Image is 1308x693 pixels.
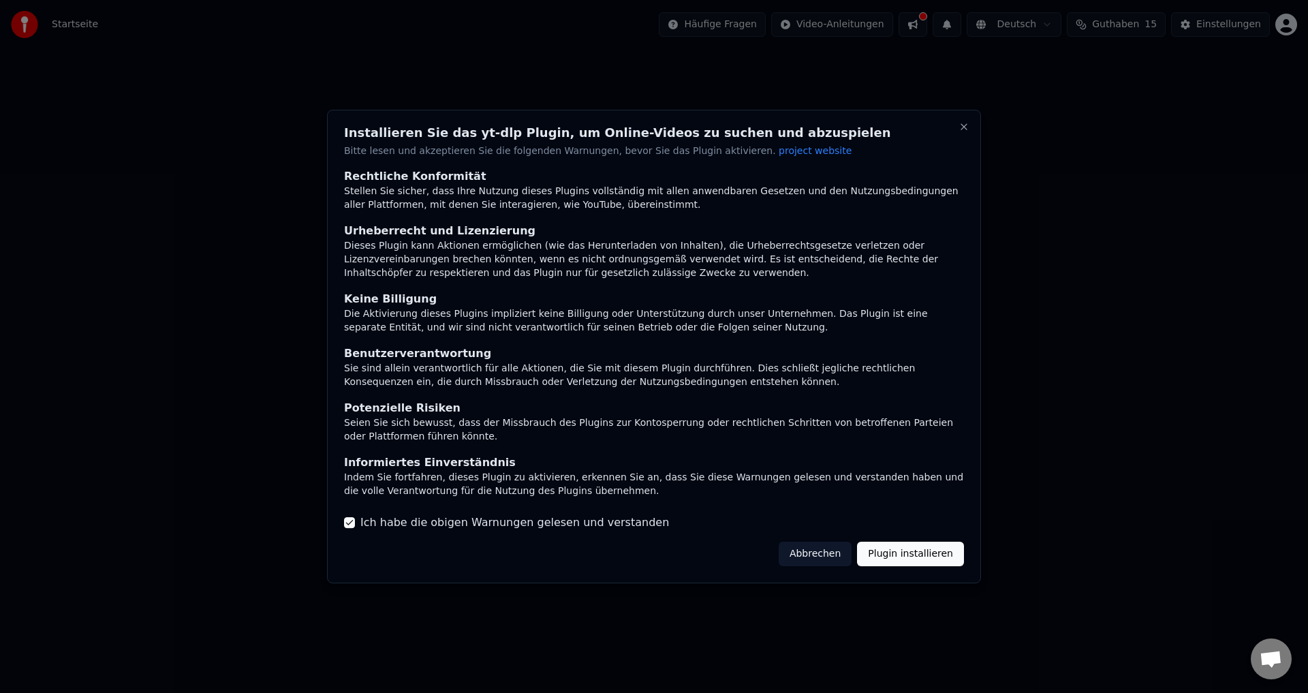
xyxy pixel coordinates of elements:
h2: Installieren Sie das yt-dlp Plugin, um Online-Videos zu suchen und abzuspielen [344,127,964,139]
div: Dieses Plugin kann Aktionen ermöglichen (wie das Herunterladen von Inhalten), die Urheberrechtsge... [344,240,964,281]
div: Indem Sie fortfahren, dieses Plugin zu aktivieren, erkennen Sie an, dass Sie diese Warnungen gele... [344,471,964,498]
div: Die Aktivierung dieses Plugins impliziert keine Billigung oder Unterstützung durch unser Unterneh... [344,308,964,335]
label: Ich habe die obigen Warnungen gelesen und verstanden [360,514,669,531]
div: Rechtliche Konformität [344,169,964,185]
span: project website [779,145,852,156]
div: Urheberrecht und Lizenzierung [344,224,964,240]
div: Stellen Sie sicher, dass Ihre Nutzung dieses Plugins vollständig mit allen anwendbaren Gesetzen u... [344,185,964,213]
div: Informiertes Einverständnis [344,455,964,471]
button: Abbrechen [779,542,852,566]
div: Seien Sie sich bewusst, dass der Missbrauch des Plugins zur Kontosperrung oder rechtlichen Schrit... [344,416,964,444]
p: Bitte lesen und akzeptieren Sie die folgenden Warnungen, bevor Sie das Plugin aktivieren. [344,144,964,158]
div: Benutzerverantwortung [344,345,964,362]
div: Sie sind allein verantwortlich für alle Aktionen, die Sie mit diesem Plugin durchführen. Dies sch... [344,362,964,389]
div: Potenzielle Risiken [344,400,964,416]
button: Plugin installieren [857,542,964,566]
div: Keine Billigung [344,292,964,308]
